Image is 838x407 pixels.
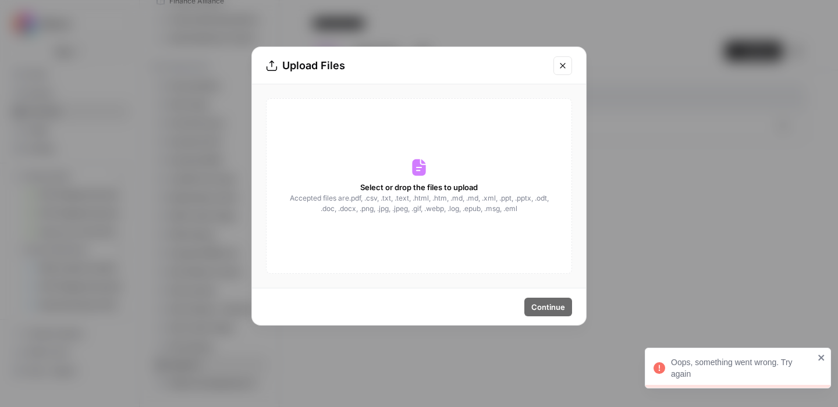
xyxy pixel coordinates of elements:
div: Oops, something went wrong. Try again [671,356,814,380]
span: Accepted files are .pdf, .csv, .txt, .text, .html, .htm, .md, .md, .xml, .ppt, .pptx, .odt, .doc,... [289,193,549,214]
div: Upload Files [266,58,546,74]
button: close [818,353,826,362]
button: Close modal [553,56,572,75]
span: Continue [531,301,565,313]
span: Select or drop the files to upload [360,181,478,193]
button: Continue [524,298,572,316]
